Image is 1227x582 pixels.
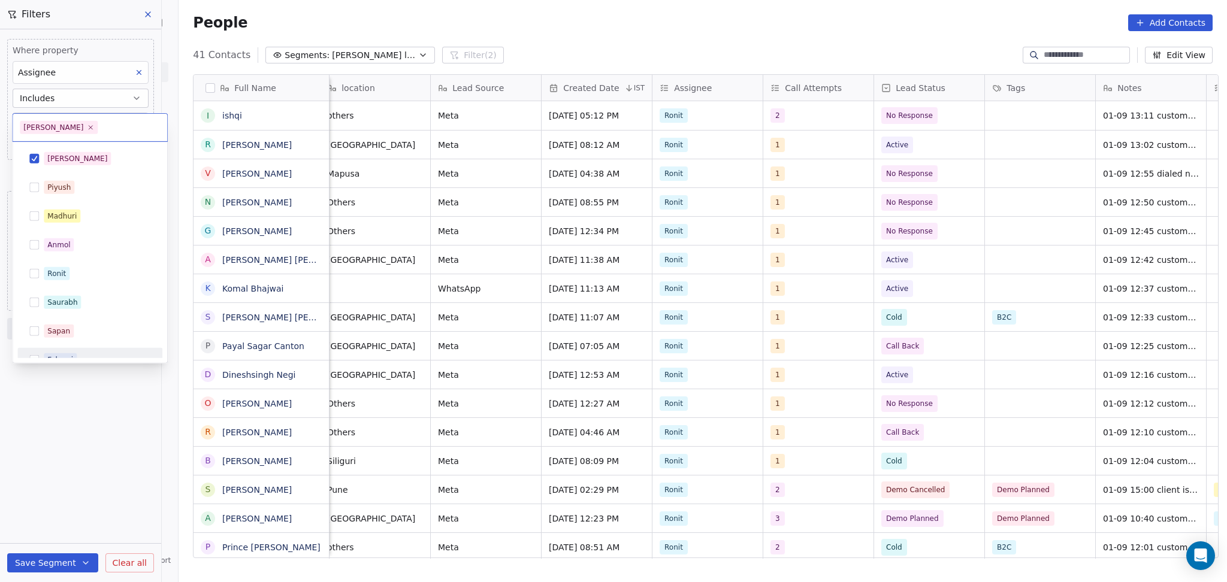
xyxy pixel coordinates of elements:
div: Madhuri [47,211,77,222]
div: Falguni [47,354,73,365]
div: Anmol [47,240,70,250]
div: [PERSON_NAME] [23,122,83,133]
div: Piyush [47,182,71,193]
div: Suggestions [17,147,162,487]
div: Saurabh [47,297,77,308]
div: Ronit [47,268,66,279]
div: [PERSON_NAME] [47,153,107,164]
div: Sapan [47,326,70,337]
